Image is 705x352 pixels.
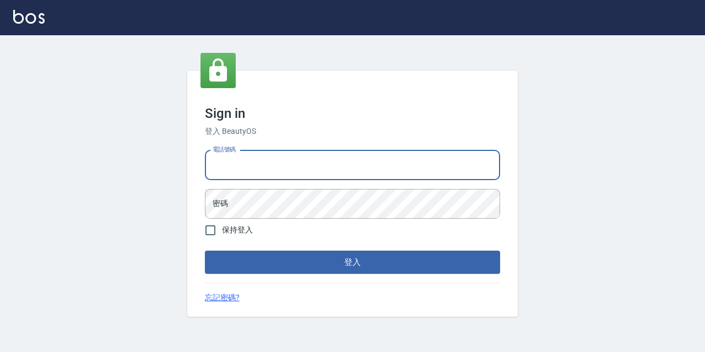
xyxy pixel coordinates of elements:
span: 保持登入 [222,224,253,236]
h6: 登入 BeautyOS [205,126,500,137]
h3: Sign in [205,106,500,121]
label: 電話號碼 [213,145,236,154]
img: Logo [13,10,45,24]
a: 忘記密碼? [205,292,240,304]
button: 登入 [205,251,500,274]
